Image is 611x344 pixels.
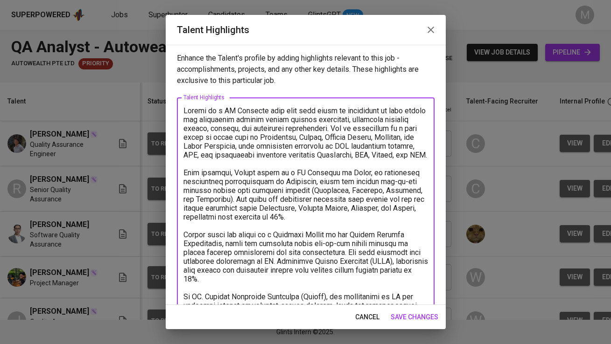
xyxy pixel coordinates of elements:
[177,53,435,86] p: Enhance the Talent's profile by adding highlights relevant to this job - accomplishments, project...
[387,309,442,326] button: save changes
[177,22,435,37] h2: Talent Highlights
[355,311,379,323] span: cancel
[391,311,438,323] span: save changes
[351,309,383,326] button: cancel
